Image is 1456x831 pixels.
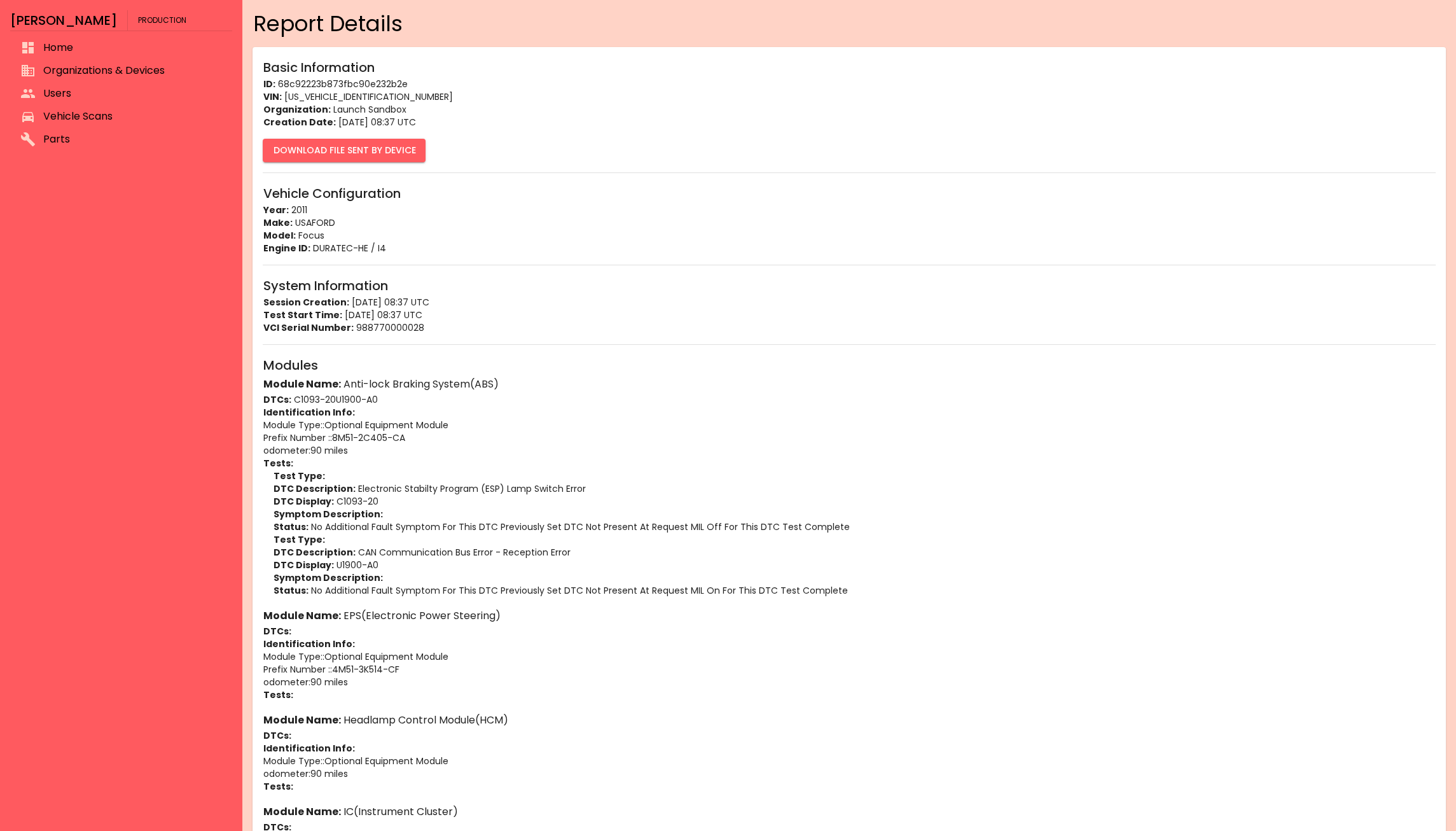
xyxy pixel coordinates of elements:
[263,393,1436,406] p: C1093-20 U1900-A0
[273,520,1436,533] p: No Additional Fault Symptom For This DTC Previously Set DTC Not Present At Request MIL Off For Th...
[273,546,1436,559] p: CAN Communication Bus Error - Reception Error
[263,229,295,242] strong: Model:
[263,204,288,216] strong: Year:
[263,139,426,162] button: Download File Sent By Device
[273,533,324,546] strong: Test Type:
[43,86,222,101] span: Users
[263,309,1436,321] p: [DATE] 08:37 UTC
[263,663,1436,676] p: Prefix Number : : 4M51-3K514-CF
[273,520,308,533] strong: Status:
[253,10,1446,37] h4: Report Details
[273,482,355,495] strong: DTC Description:
[263,457,293,470] strong: Tests:
[263,780,293,793] strong: Tests:
[263,377,340,391] strong: Module Name:
[263,204,1436,216] p: 2011
[263,375,1436,393] h6: Anti-lock Braking System(ABS)
[263,650,1436,663] p: Module Type: : Optional Equipment Module
[263,296,349,309] strong: Session Creation:
[273,482,1436,495] p: Electronic Stabilty Program (ESP) Lamp Switch Error
[263,183,1436,204] h6: Vehicle Configuration
[263,276,1436,296] h6: System Information
[263,676,1436,688] p: odometer : 90 miles
[263,755,1436,767] p: Module Type: : Optional Equipment Module
[273,584,308,597] strong: Status:
[263,355,1436,375] h6: Modules
[263,296,1436,309] p: [DATE] 08:37 UTC
[263,78,275,90] strong: ID:
[273,470,324,482] strong: Test Type:
[273,495,1436,508] p: C1093-20
[263,444,1436,457] p: odometer : 90 miles
[263,688,293,701] strong: Tests:
[263,321,353,334] strong: VCI Serial Number:
[273,559,1436,571] p: U1900-A0
[263,608,340,623] strong: Module Name:
[263,103,330,116] strong: Organization:
[263,803,1436,821] h6: IC(Instrument Cluster)
[138,10,186,31] span: Production
[263,116,1436,129] p: [DATE] 08:37 UTC
[263,103,1436,116] p: Launch Sandbox
[263,309,342,321] strong: Test Start Time:
[263,116,335,129] strong: Creation Date:
[263,229,1436,242] p: Focus
[43,63,222,78] span: Organizations & Devices
[263,638,354,650] strong: Identification Info:
[263,607,1436,625] h6: EPS(Electronic Power Steering)
[263,242,1436,255] p: DURATEC-HE / I4
[263,804,340,819] strong: Module Name:
[263,713,340,727] strong: Module Name:
[263,406,354,419] strong: Identification Info:
[273,571,382,584] strong: Symptom Description:
[263,78,1436,90] p: 68c92223b873fbc90e232b2e
[263,767,1436,780] p: odometer : 90 miles
[273,559,333,571] strong: DTC Display:
[263,321,1436,334] p: 988770000028
[263,711,1436,729] h6: Headlamp Control Module(HCM)
[263,419,1436,431] p: Module Type: : Optional Equipment Module
[263,90,281,103] strong: VIN:
[263,216,292,229] strong: Make:
[273,508,382,520] strong: Symptom Description:
[43,40,222,55] span: Home
[263,90,1436,103] p: [US_VEHICLE_IDENTIFICATION_NUMBER]
[263,742,354,755] strong: Identification Info:
[263,216,1436,229] p: USAFORD
[263,625,291,638] strong: DTCs:
[273,584,1436,597] p: No Additional Fault Symptom For This DTC Previously Set DTC Not Present At Request MIL On For Thi...
[43,132,222,147] span: Parts
[43,109,222,124] span: Vehicle Scans
[273,495,333,508] strong: DTC Display:
[263,393,291,406] strong: DTCs:
[10,10,117,31] h6: [PERSON_NAME]
[263,729,291,742] strong: DTCs:
[263,431,1436,444] p: Prefix Number : : 8M51-2C405-CA
[263,242,310,255] strong: Engine ID:
[273,546,355,559] strong: DTC Description:
[263,57,1436,78] h6: Basic Information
